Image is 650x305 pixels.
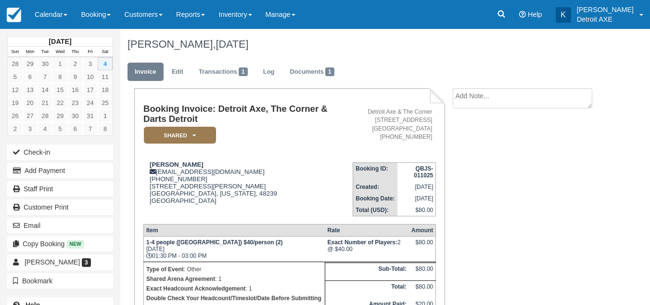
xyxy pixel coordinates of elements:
a: Invoice [127,63,164,81]
button: Add Payment [7,163,113,178]
a: 8 [98,122,113,135]
a: 2 [8,122,23,135]
td: [DATE] [397,193,436,204]
td: $80.00 [409,263,436,281]
th: Fri [83,47,98,57]
th: Sub-Total: [325,263,409,281]
h1: Booking Invoice: Detroit Axe, The Corner & Darts Detroit [143,104,353,124]
h1: [PERSON_NAME], [127,39,600,50]
p: : 1 [146,284,322,293]
span: 1 [325,67,334,76]
a: 2 [68,57,83,70]
a: Documents1 [282,63,341,81]
th: Booking Date: [353,193,397,204]
a: 14 [38,83,52,96]
img: checkfront-main-nav-mini-logo.png [7,8,21,22]
strong: [DATE] [49,38,71,45]
a: 8 [52,70,67,83]
div: K [556,7,571,23]
a: 29 [23,57,38,70]
th: Amount [409,225,436,237]
span: New [66,240,84,248]
a: 28 [38,109,52,122]
a: 11 [98,70,113,83]
button: Email [7,218,113,233]
a: 28 [8,57,23,70]
span: [DATE] [216,38,248,50]
a: 26 [8,109,23,122]
td: [DATE] [397,181,436,193]
strong: Exact Headcount Acknowledgement [146,285,245,292]
a: 13 [23,83,38,96]
th: Wed [52,47,67,57]
p: : Other [146,265,322,274]
th: Tue [38,47,52,57]
a: 7 [83,122,98,135]
p: : 1 [146,274,322,284]
span: Help [528,11,542,18]
th: Thu [68,47,83,57]
a: 9 [68,70,83,83]
a: 7 [38,70,52,83]
button: Bookmark [7,273,113,289]
em: SHARED [144,127,216,144]
a: 6 [68,122,83,135]
a: 27 [23,109,38,122]
a: 3 [83,57,98,70]
a: 30 [68,109,83,122]
td: [DATE] 01:30 PM - 03:00 PM [143,237,325,262]
th: Created: [353,181,397,193]
b: Double Check Your Headcount/Timeslot/Date Before Submitting [146,295,321,302]
p: Detroit AXE [577,14,634,24]
a: 4 [38,122,52,135]
a: 30 [38,57,52,70]
a: SHARED [143,126,213,144]
strong: 1-4 people ([GEOGRAPHIC_DATA]) $40/person (2) [146,239,283,246]
strong: Type of Event [146,266,184,273]
a: 21 [38,96,52,109]
a: 22 [52,96,67,109]
a: Customer Print [7,199,113,215]
a: Log [256,63,282,81]
a: 10 [83,70,98,83]
address: Detroit Axe & The Corner [STREET_ADDRESS] [GEOGRAPHIC_DATA] [PHONE_NUMBER] [357,108,432,141]
div: $80.00 [411,239,433,253]
a: 1 [52,57,67,70]
a: 25 [98,96,113,109]
strong: Exact Number of Players [328,239,397,246]
a: 29 [52,109,67,122]
a: 24 [83,96,98,109]
div: [EMAIL_ADDRESS][DOMAIN_NAME] [PHONE_NUMBER] [STREET_ADDRESS][PERSON_NAME] [GEOGRAPHIC_DATA], [US_... [143,161,353,216]
span: 1 [239,67,248,76]
a: 19 [8,96,23,109]
a: Staff Print [7,181,113,197]
td: $80.00 [397,204,436,216]
strong: QBJS-011025 [414,165,433,179]
th: Total: [325,281,409,299]
span: 3 [82,258,91,267]
th: Sun [8,47,23,57]
a: 20 [23,96,38,109]
a: 5 [8,70,23,83]
th: Mon [23,47,38,57]
th: Rate [325,225,409,237]
a: 3 [23,122,38,135]
a: 4 [98,57,113,70]
i: Help [519,11,526,18]
th: Item [143,225,325,237]
a: Edit [165,63,191,81]
a: 5 [52,122,67,135]
p: [PERSON_NAME] [577,5,634,14]
a: 17 [83,83,98,96]
a: 18 [98,83,113,96]
a: 16 [68,83,83,96]
span: [PERSON_NAME] [25,258,80,266]
td: 2 @ $40.00 [325,237,409,262]
button: Check-in [7,145,113,160]
a: Transactions1 [191,63,255,81]
th: Booking ID: [353,162,397,181]
a: 6 [23,70,38,83]
button: Copy Booking New [7,236,113,252]
th: Total (USD): [353,204,397,216]
strong: [PERSON_NAME] [150,161,204,168]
